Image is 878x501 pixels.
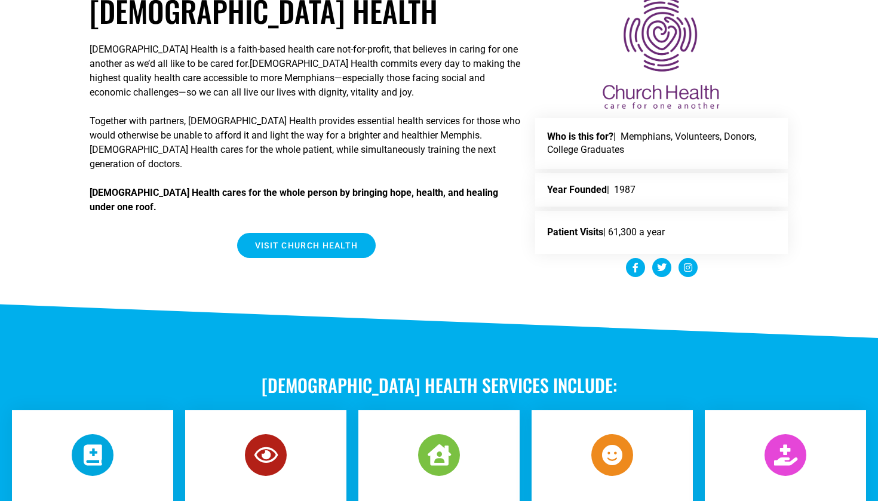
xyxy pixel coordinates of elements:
p: | 1987 [547,185,776,195]
span: Together with partners, [DEMOGRAPHIC_DATA] Health provides essential health services for those wh... [90,115,520,170]
strong: Year Founded [547,184,607,195]
strong: Who is this for? [547,131,613,142]
p: | Memphians, Volunteers, Donors, College Graduates [547,130,776,157]
span: [DEMOGRAPHIC_DATA] Health commits every day to making the highest quality health care accessible ... [90,58,520,98]
h2: [DEMOGRAPHIC_DATA] HEALTH SERVICES INCLUDE: [6,374,872,396]
p: | 61,300 a year [547,223,776,242]
span: VISIT Church Health [255,241,358,250]
strong: [DEMOGRAPHIC_DATA] Health cares for the whole person by bringing hope, health, and healing under ... [90,187,498,213]
strong: Patient Visits [547,226,603,238]
span: [DEMOGRAPHIC_DATA] Health is a faith-based health care not-for-profit, that believes in caring fo... [90,44,518,69]
a: VISIT Church Health [237,233,376,258]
